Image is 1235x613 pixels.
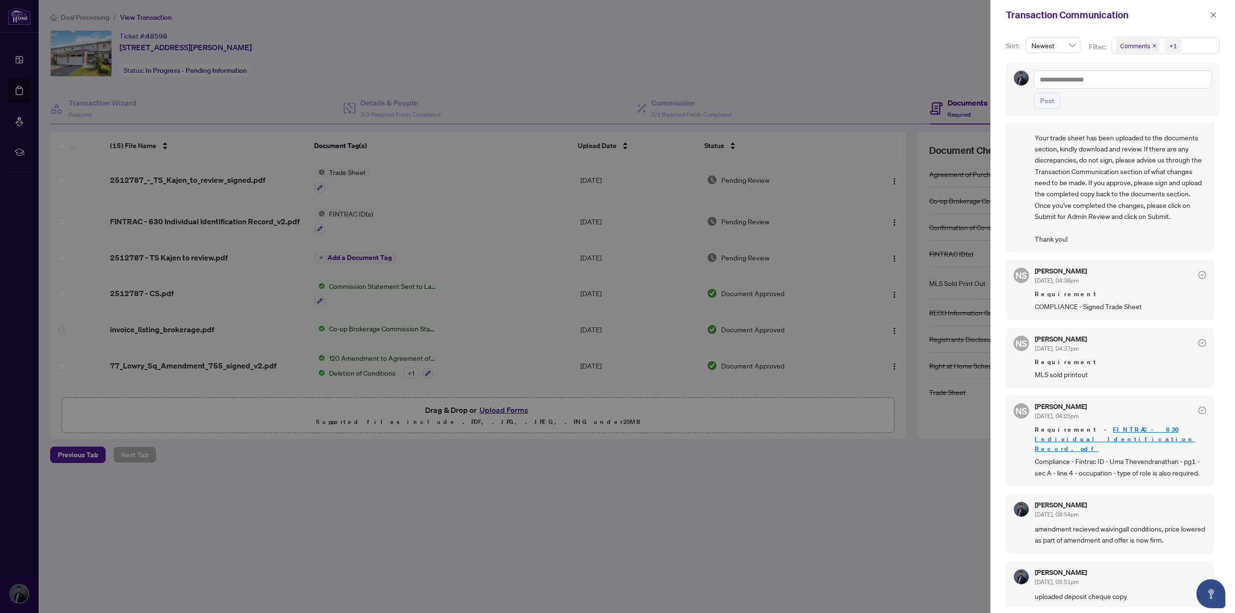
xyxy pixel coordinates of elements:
button: Post [1034,93,1060,109]
h5: [PERSON_NAME] [1035,502,1087,508]
h5: [PERSON_NAME] [1035,403,1087,410]
h5: [PERSON_NAME] [1035,336,1087,342]
span: Requirement [1035,357,1206,367]
h5: [PERSON_NAME] [1035,569,1087,576]
span: COMPLIANCE - Signed Trade Sheet [1035,301,1206,312]
a: FINTRAC - 630 Individual Identification Record.pdf [1035,425,1195,453]
span: Requirement [1035,289,1206,299]
span: [DATE], 04:38pm [1035,277,1079,284]
span: NS [1015,404,1027,418]
img: Profile Icon [1014,71,1029,85]
span: NS [1015,269,1027,282]
img: Profile Icon [1014,502,1029,517]
span: Comments [1116,39,1159,53]
span: Hi [PERSON_NAME], Your trade sheet has been uploaded to the documents section, kindly download an... [1035,109,1206,245]
span: [DATE], 05:51pm [1035,578,1079,586]
span: [DATE], 04:37pm [1035,345,1079,352]
span: uploaded deposit cheque copy [1035,591,1206,602]
button: Open asap [1196,579,1225,608]
span: NS [1015,337,1027,350]
span: [DATE], 04:25pm [1035,412,1079,420]
span: close [1152,43,1157,48]
span: Newest [1031,38,1075,53]
h5: [PERSON_NAME] [1035,268,1087,274]
span: amendment recieved waivingall conditions, price lowered as part of amendment and offer is now firm. [1035,523,1206,546]
p: Filter: [1089,41,1107,52]
span: Compliance - Fintrac ID - Uma Thevendranathan - pg1 - sec A - line 4 - occupation - type of role ... [1035,456,1206,478]
span: MLS sold printout [1035,369,1206,380]
span: close [1210,12,1217,18]
p: Sort: [1006,41,1022,51]
span: Comments [1120,41,1150,51]
div: +1 [1169,41,1177,51]
div: Transaction Communication [1006,8,1207,22]
span: check-circle [1198,407,1206,414]
span: Requirement - [1035,425,1206,454]
span: check-circle [1198,339,1206,347]
img: Profile Icon [1014,570,1029,584]
span: check-circle [1198,271,1206,279]
span: [DATE], 09:54pm [1035,511,1079,518]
